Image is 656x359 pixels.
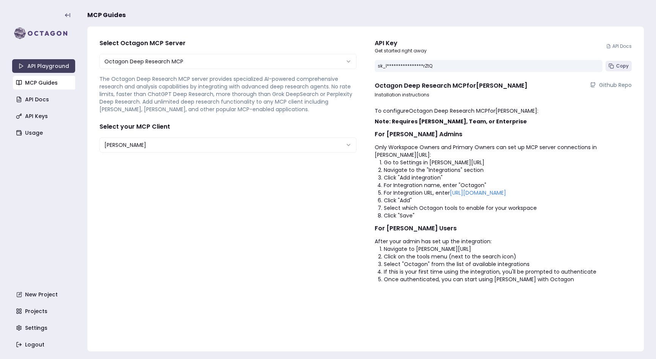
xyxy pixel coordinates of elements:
li: Select "Octagon" from the list of available integrations [384,260,632,268]
a: API Playground [12,59,75,73]
a: MCP Guides [13,76,76,90]
p: The Octagon Deep Research MCP server provides specialized AI-powered comprehensive research and a... [99,75,356,113]
div: API Key [375,39,427,48]
li: If this is your first time using the integration, you'll be prompted to authenticate [384,268,632,276]
a: New Project [13,288,76,301]
a: Usage [13,126,76,140]
li: Select which Octagon tools to enable for your workspace [384,204,632,212]
li: Go to Settings in [PERSON_NAME][URL] [384,159,632,166]
p: Get started right away [375,48,427,54]
h4: Select Octagon MCP Server [99,39,356,48]
a: Projects [13,304,76,318]
li: For Integration name, enter "Octagon" [384,181,632,189]
li: Click "Add integration" [384,174,632,181]
a: Github Repo [590,81,632,89]
p: After your admin has set up the integration: [375,238,632,245]
h2: For [PERSON_NAME] Users [375,224,632,233]
a: Settings [13,321,76,335]
h4: Select your MCP Client [99,122,356,131]
h4: Octagon Deep Research MCP for [PERSON_NAME] [375,81,527,90]
li: For Integration URL, enter [384,189,632,197]
a: API Docs [606,43,632,49]
span: MCP Guides [87,11,126,20]
li: Navigate to [PERSON_NAME][URL] [384,245,632,253]
span: Github Repo [599,81,632,89]
li: Once authenticated, you can start using [PERSON_NAME] with Octagon [384,276,632,283]
p: Only Workspace Owners and Primary Owners can set up MCP server connections in [PERSON_NAME][URL]: [375,143,632,159]
li: Navigate to the "Integrations" section [384,166,632,174]
a: API Docs [13,93,76,106]
strong: Note: Requires [PERSON_NAME], Team, or Enterprise [375,118,527,125]
a: Logout [13,338,76,351]
li: Click "Save" [384,212,632,219]
img: logo-rect-yK7x_WSZ.svg [12,26,75,41]
a: API Keys [13,109,76,123]
button: Copy [606,61,632,71]
li: Click "Add" [384,197,632,204]
li: Click on the tools menu (next to the search icon) [384,253,632,260]
p: To configure Octagon Deep Research MCP for [PERSON_NAME] : [375,107,632,115]
p: Installation instructions [375,92,632,98]
span: Copy [616,63,629,69]
h2: For [PERSON_NAME] Admins [375,130,632,139]
a: [URL][DOMAIN_NAME] [450,189,506,197]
